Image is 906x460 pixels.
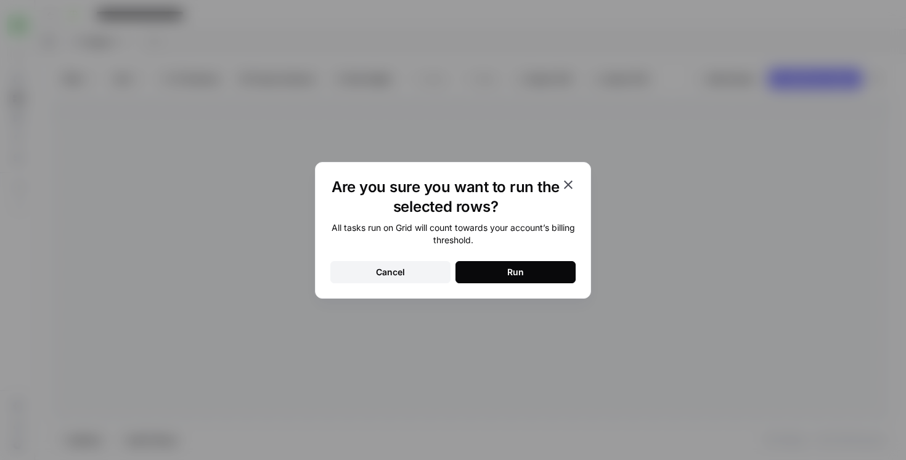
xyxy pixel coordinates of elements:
[330,177,561,217] h1: Are you sure you want to run the selected rows?
[376,266,405,278] div: Cancel
[507,266,524,278] div: Run
[330,222,576,246] div: All tasks run on Grid will count towards your account’s billing threshold.
[330,261,451,283] button: Cancel
[455,261,576,283] button: Run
